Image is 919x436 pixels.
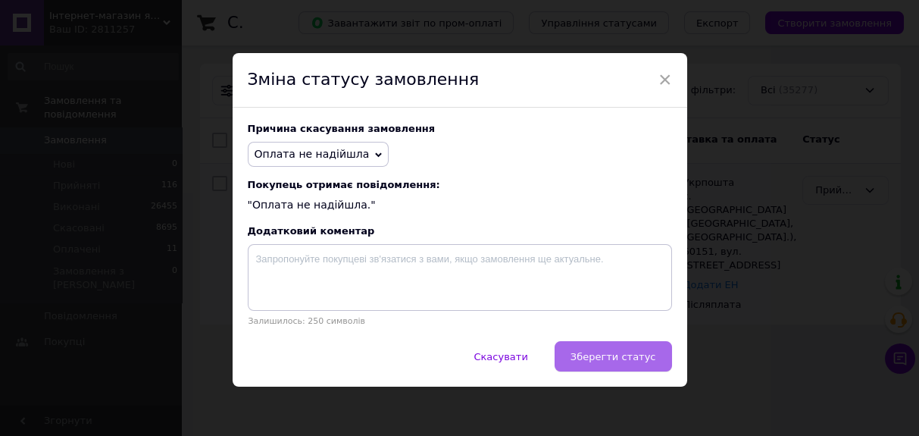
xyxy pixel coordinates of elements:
span: Покупець отримає повідомлення: [248,179,672,190]
span: Зберегти статус [570,351,656,362]
span: Оплата не надійшла [255,148,370,160]
div: Додатковий коментар [248,225,672,237]
button: Скасувати [458,341,543,372]
div: Причина скасування замовлення [248,123,672,134]
div: "Оплата не надійшла." [248,179,672,213]
div: Зміна статусу замовлення [233,53,687,108]
span: × [658,67,672,93]
span: Скасувати [474,351,527,362]
p: Залишилось: 250 символів [248,316,672,326]
button: Зберегти статус [555,341,672,372]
